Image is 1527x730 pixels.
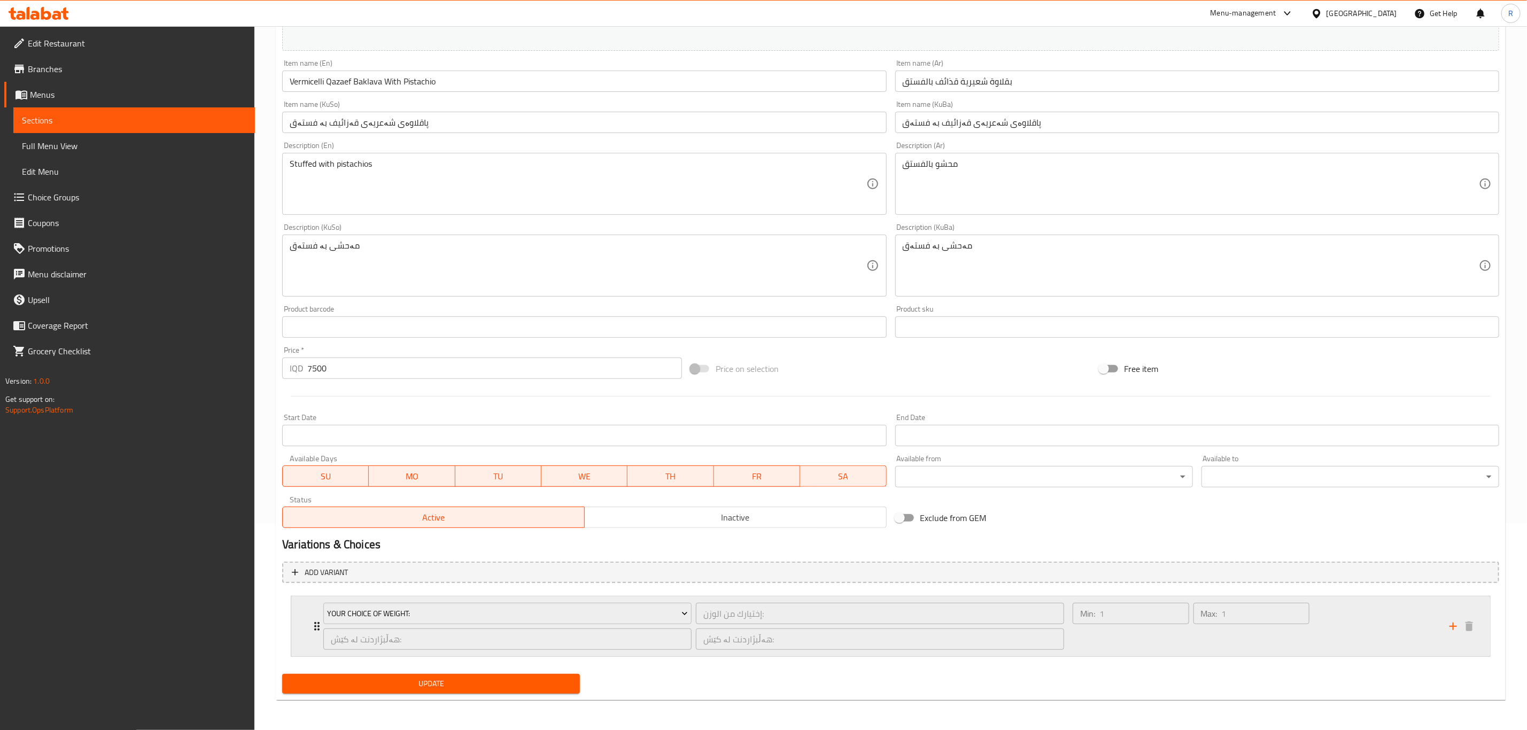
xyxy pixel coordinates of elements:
[1461,618,1477,634] button: delete
[290,362,303,375] p: IQD
[282,71,886,92] input: Enter name En
[13,107,255,133] a: Sections
[4,30,255,56] a: Edit Restaurant
[714,465,800,487] button: FR
[895,71,1499,92] input: Enter name Ar
[4,236,255,261] a: Promotions
[28,268,246,281] span: Menu disclaimer
[287,510,580,525] span: Active
[4,313,255,338] a: Coverage Report
[4,210,255,236] a: Coupons
[718,469,796,484] span: FR
[903,159,1479,209] textarea: محشو بالفستق
[1445,618,1461,634] button: add
[541,465,627,487] button: WE
[5,392,55,406] span: Get support on:
[13,159,255,184] a: Edit Menu
[4,56,255,82] a: Branches
[290,159,866,209] textarea: Stuffed with pistachios
[305,566,348,579] span: Add variant
[22,114,246,127] span: Sections
[373,469,451,484] span: MO
[28,345,246,358] span: Grocery Checklist
[4,338,255,364] a: Grocery Checklist
[1327,7,1397,19] div: [GEOGRAPHIC_DATA]
[282,316,886,338] input: Please enter product barcode
[589,510,882,525] span: Inactive
[282,562,1499,584] button: Add variant
[584,507,887,528] button: Inactive
[5,403,73,417] a: Support.OpsPlatform
[455,465,541,487] button: TU
[627,465,714,487] button: TH
[4,261,255,287] a: Menu disclaimer
[282,507,585,528] button: Active
[28,63,246,75] span: Branches
[28,242,246,255] span: Promotions
[28,37,246,50] span: Edit Restaurant
[800,465,886,487] button: SA
[28,191,246,204] span: Choice Groups
[28,319,246,332] span: Coverage Report
[33,374,50,388] span: 1.0.0
[369,465,455,487] button: MO
[460,469,537,484] span: TU
[22,139,246,152] span: Full Menu View
[895,112,1499,133] input: Enter name KuBa
[1211,7,1276,20] div: Menu-management
[1080,607,1095,620] p: Min:
[291,677,571,690] span: Update
[1202,466,1499,487] div: ​
[920,511,987,524] span: Exclude from GEM
[1201,607,1218,620] p: Max:
[291,596,1490,656] div: Expand
[282,674,580,694] button: Update
[895,466,1193,487] div: ​
[282,592,1499,661] li: Expand
[323,603,692,624] button: Your Choice Of Weight:
[282,537,1499,553] h2: Variations & Choices
[28,293,246,306] span: Upsell
[22,165,246,178] span: Edit Menu
[4,82,255,107] a: Menus
[632,469,709,484] span: TH
[287,469,365,484] span: SU
[13,133,255,159] a: Full Menu View
[290,240,866,291] textarea: مەحشی بە فستەق
[4,287,255,313] a: Upsell
[307,358,682,379] input: Please enter price
[5,374,32,388] span: Version:
[1125,362,1159,375] span: Free item
[328,607,688,620] span: Your Choice Of Weight:
[28,216,246,229] span: Coupons
[1508,7,1513,19] span: R
[895,316,1499,338] input: Please enter product sku
[804,469,882,484] span: SA
[546,469,623,484] span: WE
[282,112,886,133] input: Enter name KuSo
[903,240,1479,291] textarea: مەحشی بە فستەق
[30,88,246,101] span: Menus
[716,362,779,375] span: Price on selection
[282,465,369,487] button: SU
[4,184,255,210] a: Choice Groups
